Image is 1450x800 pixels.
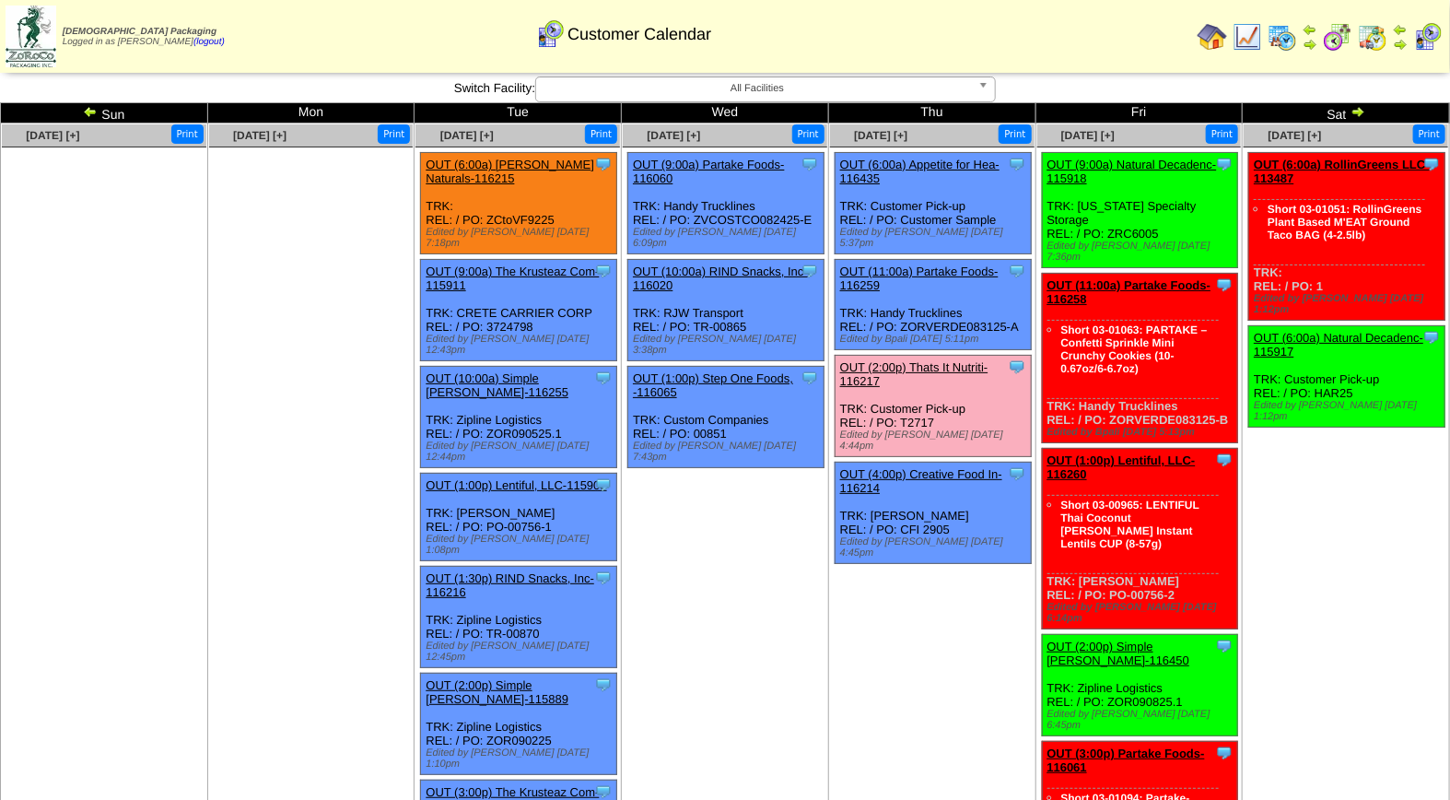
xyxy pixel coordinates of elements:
[628,153,824,254] div: TRK: Handy Trucklines REL: / PO: ZVCOSTCO082425-E
[421,260,617,361] div: TRK: CRETE CARRIER CORP REL: / PO: 3724798
[1358,22,1387,52] img: calendarinout.gif
[1047,602,1238,624] div: Edited by [PERSON_NAME] [DATE] 6:14pm
[633,334,824,356] div: Edited by [PERSON_NAME] [DATE] 3:38pm
[801,262,819,280] img: Tooltip
[426,158,594,185] a: OUT (6:00a) [PERSON_NAME] Naturals-116215
[6,6,56,67] img: zoroco-logo-small.webp
[1047,427,1238,438] div: Edited by Bpali [DATE] 5:13pm
[207,103,415,124] td: Mon
[647,129,700,142] a: [DATE] [+]
[193,37,225,47] a: (logout)
[1008,262,1026,280] img: Tooltip
[622,103,829,124] td: Wed
[840,227,1031,249] div: Edited by [PERSON_NAME] [DATE] 5:37pm
[83,104,98,119] img: arrowleft.gif
[1323,22,1352,52] img: calendarblend.gif
[426,678,568,706] a: OUT (2:00p) Simple [PERSON_NAME]-115889
[426,227,616,249] div: Edited by [PERSON_NAME] [DATE] 7:18pm
[840,429,1031,452] div: Edited by [PERSON_NAME] [DATE] 4:44pm
[1047,241,1238,263] div: Edited by [PERSON_NAME] [DATE] 7:36pm
[801,155,819,173] img: Tooltip
[1215,276,1234,294] img: Tooltip
[801,369,819,387] img: Tooltip
[426,334,616,356] div: Edited by [PERSON_NAME] [DATE] 12:43pm
[544,77,971,100] span: All Facilities
[594,262,613,280] img: Tooltip
[835,153,1031,254] div: TRK: Customer Pick-up REL: / PO: Customer Sample
[1254,293,1444,315] div: Edited by [PERSON_NAME] [DATE] 1:12pm
[1008,465,1026,483] img: Tooltip
[628,367,824,468] div: TRK: Custom Companies REL: / PO: 00851
[426,371,568,399] a: OUT (10:00a) Simple [PERSON_NAME]-116255
[1047,158,1217,185] a: OUT (9:00a) Natural Decadenc-115918
[1422,328,1441,347] img: Tooltip
[440,129,494,142] a: [DATE] [+]
[1047,747,1205,774] a: OUT (3:00p) Partake Foods-116061
[1042,153,1238,268] div: TRK: [US_STATE] Specialty Storage REL: / PO: ZRC6005
[1233,22,1262,52] img: line_graph.gif
[567,25,711,44] span: Customer Calendar
[421,153,617,254] div: TRK: REL: / PO: ZCtoVF9225
[426,534,616,556] div: Edited by [PERSON_NAME] [DATE] 1:08pm
[594,369,613,387] img: Tooltip
[1413,124,1445,144] button: Print
[835,356,1031,457] div: TRK: Customer Pick-up REL: / PO: T2717
[1254,158,1430,185] a: OUT (6:00a) RollinGreens LLC-113487
[633,441,824,463] div: Edited by [PERSON_NAME] [DATE] 7:43pm
[421,674,617,775] div: TRK: Zipline Logistics REL: / PO: ZOR090225
[1269,129,1322,142] span: [DATE] [+]
[233,129,286,142] a: [DATE] [+]
[1198,22,1227,52] img: home.gif
[426,265,599,292] a: OUT (9:00a) The Krusteaz Com-115911
[535,19,565,49] img: calendarcustomer.gif
[426,641,616,663] div: Edited by [PERSON_NAME] [DATE] 12:45pm
[1042,449,1238,629] div: TRK: [PERSON_NAME] REL: / PO: PO-00756-2
[1393,37,1408,52] img: arrowright.gif
[1042,274,1238,443] div: TRK: Handy Trucklines REL: / PO: ZORVERDE083125-B
[1254,331,1423,359] a: OUT (6:00a) Natural Decadenc-115917
[1254,400,1444,422] div: Edited by [PERSON_NAME] [DATE] 1:12pm
[1042,635,1238,736] div: TRK: Zipline Logistics REL: / PO: ZOR090825.1
[421,474,617,561] div: TRK: [PERSON_NAME] REL: / PO: PO-00756-1
[633,158,785,185] a: OUT (9:00a) Partake Foods-116060
[633,227,824,249] div: Edited by [PERSON_NAME] [DATE] 6:09pm
[171,124,204,144] button: Print
[426,478,606,492] a: OUT (1:00p) Lentiful, LLC-115903
[426,747,616,770] div: Edited by [PERSON_NAME] [DATE] 1:10pm
[421,567,617,668] div: TRK: Zipline Logistics REL: / PO: TR-00870
[1268,22,1297,52] img: calendarprod.gif
[1422,155,1441,173] img: Tooltip
[633,265,808,292] a: OUT (10:00a) RIND Snacks, Inc-116020
[1047,640,1190,667] a: OUT (2:00p) Simple [PERSON_NAME]-116450
[1303,37,1317,52] img: arrowright.gif
[1413,22,1443,52] img: calendarcustomer.gif
[999,124,1031,144] button: Print
[854,129,907,142] span: [DATE] [+]
[1047,709,1238,731] div: Edited by [PERSON_NAME] [DATE] 6:45pm
[840,265,999,292] a: OUT (11:00a) Partake Foods-116259
[792,124,824,144] button: Print
[1351,104,1365,119] img: arrowright.gif
[1047,453,1196,481] a: OUT (1:00p) Lentiful, LLC-116260
[1008,358,1026,376] img: Tooltip
[1061,324,1208,375] a: Short 03-01063: PARTAKE – Confetti Sprinkle Mini Crunchy Cookies (10-0.67oz/6-6.7oz)
[835,260,1031,350] div: TRK: Handy Trucklines REL: / PO: ZORVERDE083125-A
[426,571,594,599] a: OUT (1:30p) RIND Snacks, Inc-116216
[840,467,1002,495] a: OUT (4:00p) Creative Food In-116214
[421,367,617,468] div: TRK: Zipline Logistics REL: / PO: ZOR090525.1
[415,103,622,124] td: Tue
[1061,129,1115,142] a: [DATE] [+]
[1206,124,1238,144] button: Print
[840,360,988,388] a: OUT (2:00p) Thats It Nutriti-116217
[1215,451,1234,469] img: Tooltip
[378,124,410,144] button: Print
[1008,155,1026,173] img: Tooltip
[26,129,79,142] a: [DATE] [+]
[1035,103,1243,124] td: Fri
[594,676,613,694] img: Tooltip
